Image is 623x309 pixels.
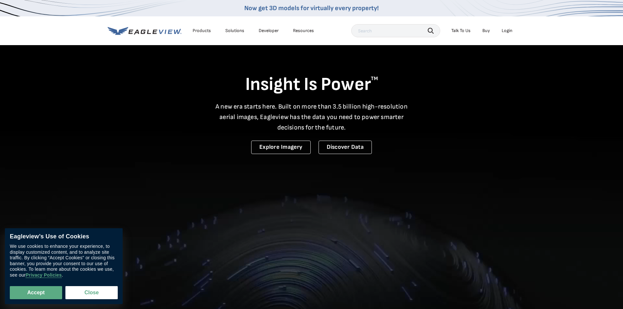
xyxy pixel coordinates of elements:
[251,141,311,154] a: Explore Imagery
[371,76,378,82] sup: TM
[108,73,516,96] h1: Insight Is Power
[26,272,61,278] a: Privacy Policies
[65,286,118,299] button: Close
[10,233,118,240] div: Eagleview’s Use of Cookies
[319,141,372,154] a: Discover Data
[10,286,62,299] button: Accept
[244,4,379,12] a: Now get 3D models for virtually every property!
[293,28,314,34] div: Resources
[193,28,211,34] div: Products
[482,28,490,34] a: Buy
[259,28,279,34] a: Developer
[212,101,412,133] p: A new era starts here. Built on more than 3.5 billion high-resolution aerial images, Eagleview ha...
[451,28,471,34] div: Talk To Us
[502,28,512,34] div: Login
[10,244,118,278] div: We use cookies to enhance your experience, to display customized content, and to analyze site tra...
[351,24,440,37] input: Search
[225,28,244,34] div: Solutions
